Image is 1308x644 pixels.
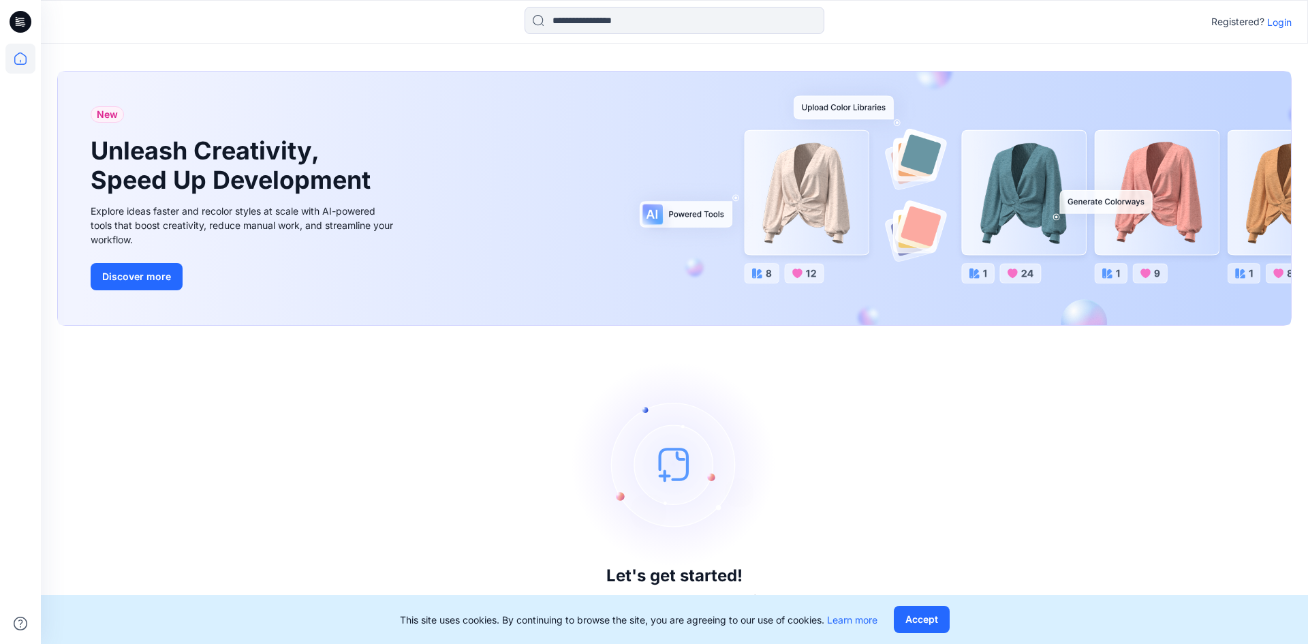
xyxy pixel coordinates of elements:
h1: Unleash Creativity, Speed Up Development [91,136,377,195]
p: Login [1267,15,1292,29]
h3: Let's get started! [606,566,743,585]
button: Discover more [91,263,183,290]
img: empty-state-image.svg [572,362,777,566]
p: Click New to add a style or create a folder. [563,591,785,607]
p: This site uses cookies. By continuing to browse the site, you are agreeing to our use of cookies. [400,613,877,627]
p: Registered? [1211,14,1264,30]
a: Learn more [827,614,877,626]
div: Explore ideas faster and recolor styles at scale with AI-powered tools that boost creativity, red... [91,204,397,247]
button: Accept [894,606,950,633]
span: New [97,106,118,123]
a: Discover more [91,263,397,290]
